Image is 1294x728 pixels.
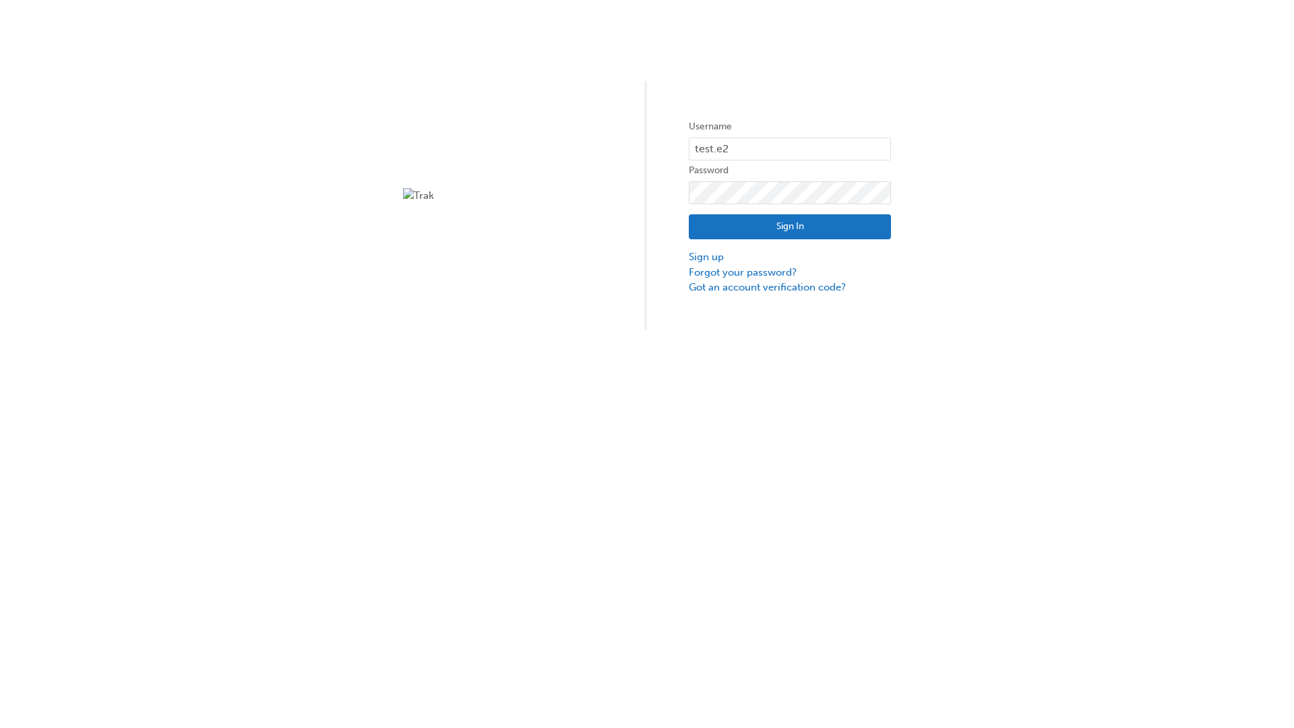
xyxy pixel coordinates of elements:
[689,249,891,265] a: Sign up
[689,265,891,280] a: Forgot your password?
[403,188,605,204] img: Trak
[689,280,891,295] a: Got an account verification code?
[689,119,891,135] label: Username
[689,138,891,160] input: Username
[689,214,891,240] button: Sign In
[689,162,891,179] label: Password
